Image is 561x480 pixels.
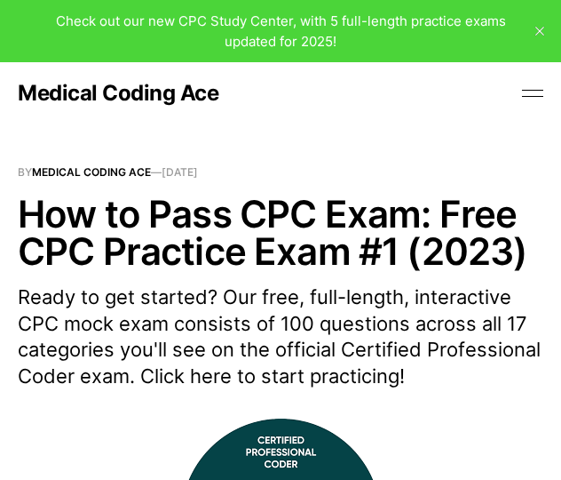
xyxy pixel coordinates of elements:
[18,83,218,104] a: Medical Coding Ace
[272,393,561,480] iframe: portal-trigger
[18,196,543,270] h1: How to Pass CPC Exam: Free CPC Practice Exam #1 (2023)
[162,165,198,179] time: [DATE]
[18,284,543,390] p: Ready to get started? Our free, full-length, interactive CPC mock exam consists of 100 questions ...
[56,12,506,50] span: Check out our new CPC Study Center, with 5 full-length practice exams updated for 2025!
[525,17,554,45] button: close
[18,167,543,178] span: By —
[32,165,151,179] a: Medical Coding Ace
